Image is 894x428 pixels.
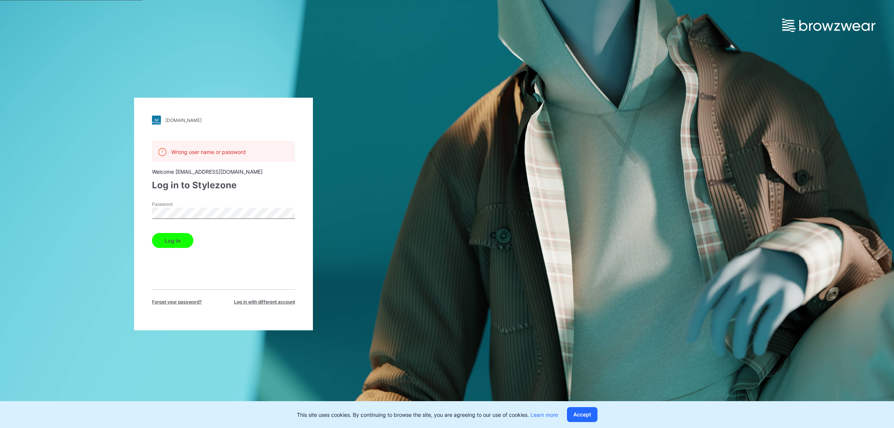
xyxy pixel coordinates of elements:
p: Wrong user name or password [171,148,246,156]
a: Learn more [530,412,558,418]
div: Log in to Stylezone [152,179,295,192]
img: alert.76a3ded3c87c6ed799a365e1fca291d4.svg [158,148,167,157]
div: Welcome [EMAIL_ADDRESS][DOMAIN_NAME] [152,168,295,176]
img: browzwear-logo.e42bd6dac1945053ebaf764b6aa21510.svg [782,19,875,32]
img: stylezone-logo.562084cfcfab977791bfbf7441f1a819.svg [152,116,161,125]
span: Log in with different account [234,299,295,305]
button: Accept [567,407,597,422]
button: Log in [152,233,193,248]
p: This site uses cookies. By continuing to browse the site, you are agreeing to our use of cookies. [297,411,558,419]
a: [DOMAIN_NAME] [152,116,295,125]
span: Forget your password? [152,299,202,305]
label: Password [152,201,204,208]
div: [DOMAIN_NAME] [165,117,202,123]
